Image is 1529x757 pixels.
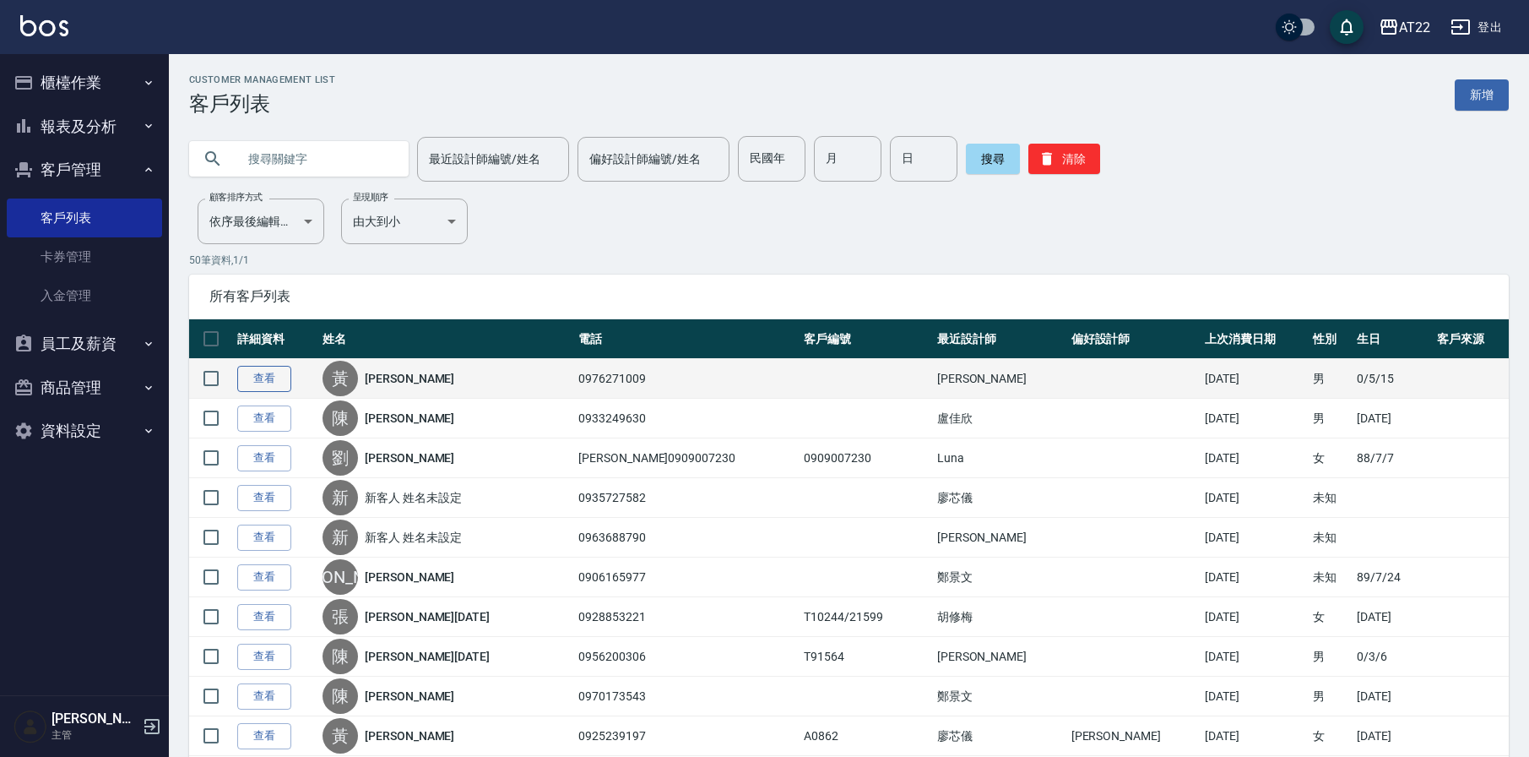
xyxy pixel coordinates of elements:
td: 鄭景文 [933,558,1067,597]
td: 0970173543 [574,677,800,716]
td: 男 [1309,359,1353,399]
td: 0928853221 [574,597,800,637]
button: 商品管理 [7,366,162,410]
button: AT22 [1372,10,1437,45]
td: [DATE] [1353,399,1433,438]
td: 鄭景文 [933,677,1067,716]
td: 女 [1309,438,1353,478]
div: [PERSON_NAME] [323,559,358,595]
button: 員工及薪資 [7,322,162,366]
td: [DATE] [1201,558,1309,597]
a: 查看 [237,406,291,432]
td: [DATE] [1201,399,1309,438]
td: [DATE] [1201,518,1309,558]
div: 張 [323,599,358,634]
td: 廖芯儀 [933,716,1067,756]
div: 黃 [323,718,358,754]
td: [DATE] [1201,478,1309,518]
th: 偏好設計師 [1067,319,1201,359]
button: 櫃檯作業 [7,61,162,105]
td: 0/3/6 [1353,637,1433,677]
td: [PERSON_NAME] [933,359,1067,399]
td: 女 [1309,597,1353,637]
td: 0956200306 [574,637,800,677]
a: 新增 [1455,79,1509,111]
td: 0963688790 [574,518,800,558]
td: [DATE] [1201,359,1309,399]
h2: Customer Management List [189,74,335,85]
a: 查看 [237,644,291,670]
a: 查看 [237,564,291,591]
td: 0/5/15 [1353,359,1433,399]
div: 新 [323,520,358,555]
td: [DATE] [1201,677,1309,716]
td: 89/7/24 [1353,558,1433,597]
th: 最近設計師 [933,319,1067,359]
td: 88/7/7 [1353,438,1433,478]
td: [PERSON_NAME] [933,518,1067,558]
td: [DATE] [1353,716,1433,756]
div: 劉 [323,440,358,476]
div: 陳 [323,639,358,674]
td: 未知 [1309,478,1353,518]
th: 客戶來源 [1433,319,1509,359]
div: 陳 [323,678,358,714]
a: 新客人 姓名未設定 [365,529,462,546]
th: 生日 [1353,319,1433,359]
td: T91564 [800,637,932,677]
th: 電話 [574,319,800,359]
a: [PERSON_NAME] [365,688,454,705]
a: 查看 [237,683,291,710]
img: Person [14,710,47,743]
th: 性別 [1309,319,1353,359]
label: 呈現順序 [353,191,388,204]
span: 所有客戶列表 [209,288,1488,305]
td: T10244/21599 [800,597,932,637]
td: [PERSON_NAME] [933,637,1067,677]
th: 詳細資料 [233,319,318,359]
button: 清除 [1028,144,1100,174]
th: 客戶編號 [800,319,932,359]
a: 新客人 姓名未設定 [365,489,462,506]
th: 姓名 [318,319,574,359]
td: 男 [1309,399,1353,438]
a: 查看 [237,604,291,630]
a: 卡券管理 [7,237,162,276]
a: 查看 [237,366,291,392]
td: Luna [933,438,1067,478]
td: 0935727582 [574,478,800,518]
a: 查看 [237,485,291,511]
td: 未知 [1309,518,1353,558]
td: 胡修梅 [933,597,1067,637]
div: 由大到小 [341,199,468,244]
a: [PERSON_NAME] [365,410,454,427]
td: [DATE] [1201,597,1309,637]
td: 廖芯儀 [933,478,1067,518]
td: 0909007230 [800,438,932,478]
button: 資料設定 [7,409,162,453]
td: [DATE] [1353,597,1433,637]
a: [PERSON_NAME] [365,370,454,387]
button: save [1330,10,1364,44]
th: 上次消費日期 [1201,319,1309,359]
td: 盧佳欣 [933,399,1067,438]
td: [PERSON_NAME] [1067,716,1201,756]
a: 查看 [237,525,291,551]
td: [PERSON_NAME]0909007230 [574,438,800,478]
img: Logo [20,15,68,36]
a: [PERSON_NAME] [365,727,454,744]
div: 依序最後編輯時間 [198,199,324,244]
td: 女 [1309,716,1353,756]
p: 50 筆資料, 1 / 1 [189,253,1509,268]
button: 登出 [1444,12,1509,43]
div: 陳 [323,400,358,436]
h3: 客戶列表 [189,92,335,116]
label: 顧客排序方式 [209,191,263,204]
button: 搜尋 [966,144,1020,174]
a: [PERSON_NAME][DATE] [365,608,490,625]
a: [PERSON_NAME][DATE] [365,648,490,665]
td: [DATE] [1353,677,1433,716]
button: 報表及分析 [7,105,162,149]
a: 客戶列表 [7,199,162,237]
td: [DATE] [1201,438,1309,478]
